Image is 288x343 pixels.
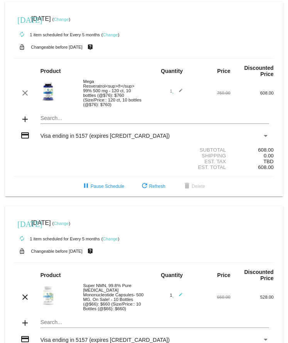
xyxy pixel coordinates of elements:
[263,159,273,164] span: TBD
[144,147,230,153] div: Subtotal
[244,269,273,281] strong: Discounted Price
[182,184,205,189] span: Delete
[258,164,273,170] span: 608.00
[14,32,100,37] small: 1 item scheduled for Every 5 months
[144,164,230,170] div: Est. Total
[40,115,269,122] input: Search...
[17,219,27,228] mat-icon: [DATE]
[14,237,100,241] small: 1 item scheduled for Every 5 months
[86,246,95,256] mat-icon: live_help
[17,30,27,39] mat-icon: autorenew
[17,246,27,256] mat-icon: lock_open
[170,293,183,297] span: 1
[81,184,124,189] span: Pause Schedule
[264,153,274,159] span: 0.00
[217,68,230,74] strong: Price
[187,91,231,95] div: 760.00
[40,68,61,74] strong: Product
[17,15,27,24] mat-icon: [DATE]
[161,272,183,278] strong: Quantity
[17,42,27,52] mat-icon: lock_open
[103,237,118,241] a: Change
[20,131,30,140] mat-icon: credit_card
[40,319,269,326] input: Search...
[40,286,56,308] img: NMN-capsules-bottle-image.jpeg
[54,221,69,226] a: Change
[40,337,170,343] span: Visa ending in 5157 (expires [CREDIT_CARD_DATA])
[52,221,71,226] small: ( )
[79,283,144,311] div: Super NMN, 99.8% Pure [MEDICAL_DATA] Mononucleotide Capsules- 500 MG, On Sale! - 10 Bottles (@$66...
[40,133,269,139] mat-select: Payment Method
[244,65,273,77] strong: Discounted Price
[40,337,269,343] mat-select: Payment Method
[79,79,144,107] div: Mega Resveratrol<sup>®</sup> 99% 500 mg - 120 ct, 10 bottles (@$76): $760 (Size/Price:: 120 ct, 1...
[54,17,69,22] a: Change
[144,153,230,159] div: Shipping
[40,82,56,103] img: MEGA-500-BOTTLE-NEW.jpg
[140,184,165,189] span: Refresh
[140,182,149,191] mat-icon: refresh
[182,182,192,191] mat-icon: delete
[187,295,231,299] div: 660.00
[217,272,230,278] strong: Price
[173,292,183,302] mat-icon: edit
[231,147,274,153] div: 608.00
[40,133,170,139] span: Visa ending in 5157 (expires [CREDIT_CARD_DATA])
[31,249,83,253] small: Changeable before [DATE]
[52,17,71,22] small: ( )
[40,272,61,278] strong: Product
[20,88,30,98] mat-icon: clear
[31,220,51,226] span: [DATE]
[20,292,30,302] mat-icon: clear
[231,91,274,95] div: 608.00
[101,237,120,241] small: ( )
[20,318,30,328] mat-icon: add
[231,295,274,299] div: 528.00
[81,182,91,191] mat-icon: pause
[20,115,30,124] mat-icon: add
[86,42,95,52] mat-icon: live_help
[31,15,51,22] span: [DATE]
[17,234,27,243] mat-icon: autorenew
[31,45,83,49] small: Changeable before [DATE]
[144,159,230,164] div: Est. Tax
